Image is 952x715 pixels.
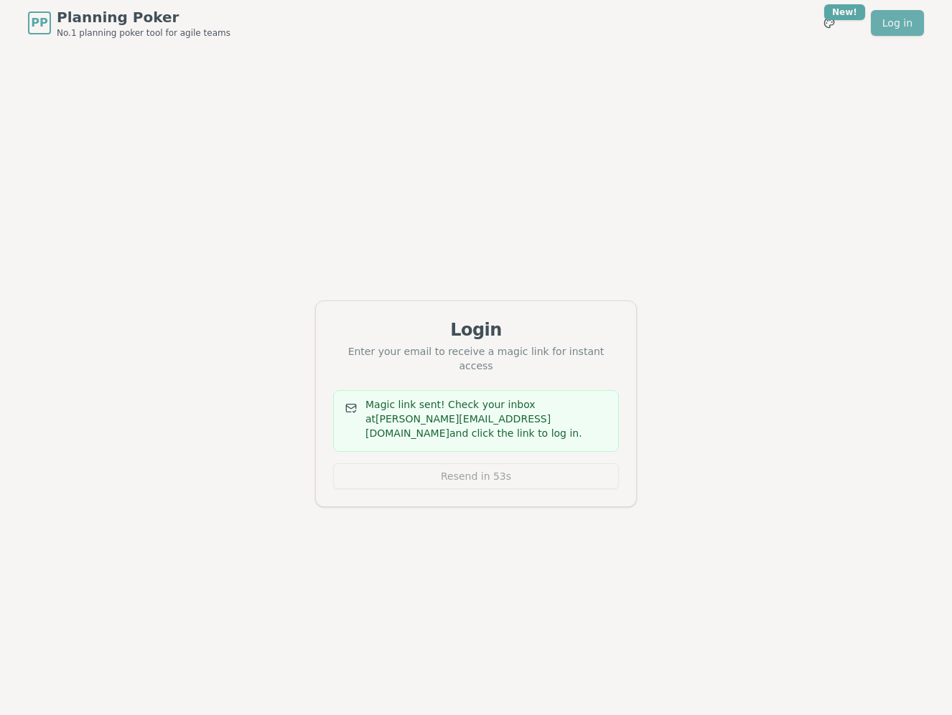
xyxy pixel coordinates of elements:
[57,27,230,39] span: No.1 planning poker tool for agile teams
[345,397,607,440] div: Magic link sent! Check your inbox at and click the link to log in.
[57,7,230,27] span: Planning Poker
[816,10,842,36] button: New!
[28,7,230,39] a: PPPlanning PokerNo.1 planning poker tool for agile teams
[31,14,47,32] span: PP
[365,413,551,439] span: [PERSON_NAME][EMAIL_ADDRESS][DOMAIN_NAME]
[824,4,865,20] div: New!
[871,10,924,36] a: Log in
[333,318,619,341] div: Login
[333,344,619,373] div: Enter your email to receive a magic link for instant access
